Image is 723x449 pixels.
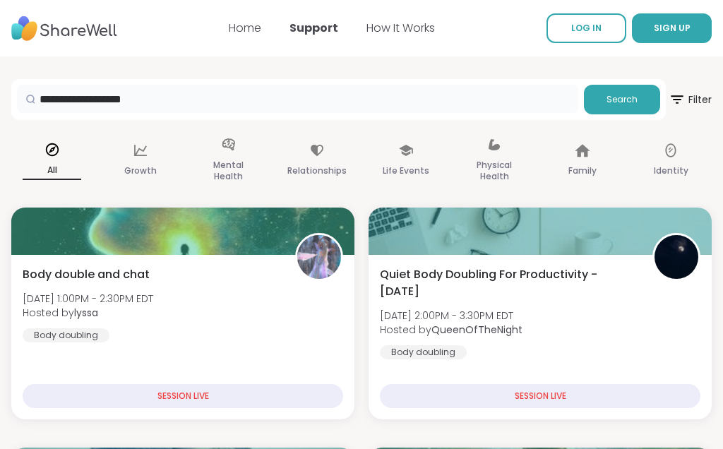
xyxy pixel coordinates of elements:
[584,85,660,114] button: Search
[669,83,712,116] span: Filter
[655,235,698,279] img: QueenOfTheNight
[431,323,522,337] b: QueenOfTheNight
[568,162,597,179] p: Family
[23,384,343,408] div: SESSION LIVE
[571,22,602,34] span: LOG IN
[297,235,341,279] img: lyssa
[380,266,637,300] span: Quiet Body Doubling For Productivity - [DATE]
[287,162,347,179] p: Relationships
[199,157,258,185] p: Mental Health
[366,20,435,36] a: How It Works
[465,157,524,185] p: Physical Health
[11,9,117,48] img: ShareWell Nav Logo
[124,162,157,179] p: Growth
[23,306,153,320] span: Hosted by
[546,13,626,43] a: LOG IN
[632,13,712,43] button: SIGN UP
[654,22,691,34] span: SIGN UP
[23,292,153,306] span: [DATE] 1:00PM - 2:30PM EDT
[654,162,688,179] p: Identity
[23,328,109,342] div: Body doubling
[229,20,261,36] a: Home
[23,162,81,180] p: All
[380,323,522,337] span: Hosted by
[380,309,522,323] span: [DATE] 2:00PM - 3:30PM EDT
[23,266,150,283] span: Body double and chat
[289,20,338,36] a: Support
[380,384,700,408] div: SESSION LIVE
[383,162,429,179] p: Life Events
[380,345,467,359] div: Body doubling
[669,79,712,120] button: Filter
[74,306,98,320] b: lyssa
[607,93,638,106] span: Search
